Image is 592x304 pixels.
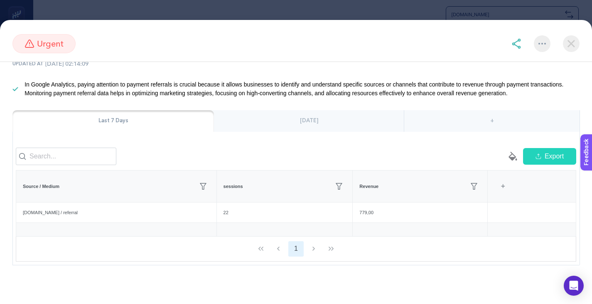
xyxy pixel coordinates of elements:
img: list-check [12,87,18,91]
p: In Google Analytics, paying attention to payment referrals is crucial because it allows businesse... [25,80,580,98]
time: [DATE] 02:14:09 [45,59,88,68]
input: Search... [16,148,116,165]
div: Open Intercom Messenger [564,276,584,296]
div: [DOMAIN_NAME] / referral [16,203,216,223]
img: close-dialog [563,35,580,52]
span: Source / Medium [23,183,59,190]
span: sessions [224,183,243,190]
button: 1 [288,241,304,257]
img: urgent [25,40,34,48]
div: + [495,177,511,195]
div: 22 [217,203,353,223]
span: Feedback [5,2,32,9]
span: Export [545,151,564,161]
div: 779,00 [353,203,487,223]
span: UPDATED AT [12,60,44,67]
span: Revenue [359,183,378,190]
div: Last 7 Days [12,110,214,132]
img: share [511,39,521,49]
div: [DATE] [214,110,404,132]
div: + [404,110,580,132]
div: 3 items selected [494,177,501,195]
button: Export [523,148,576,165]
span: urgent [37,37,64,50]
img: More options [538,43,546,44]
